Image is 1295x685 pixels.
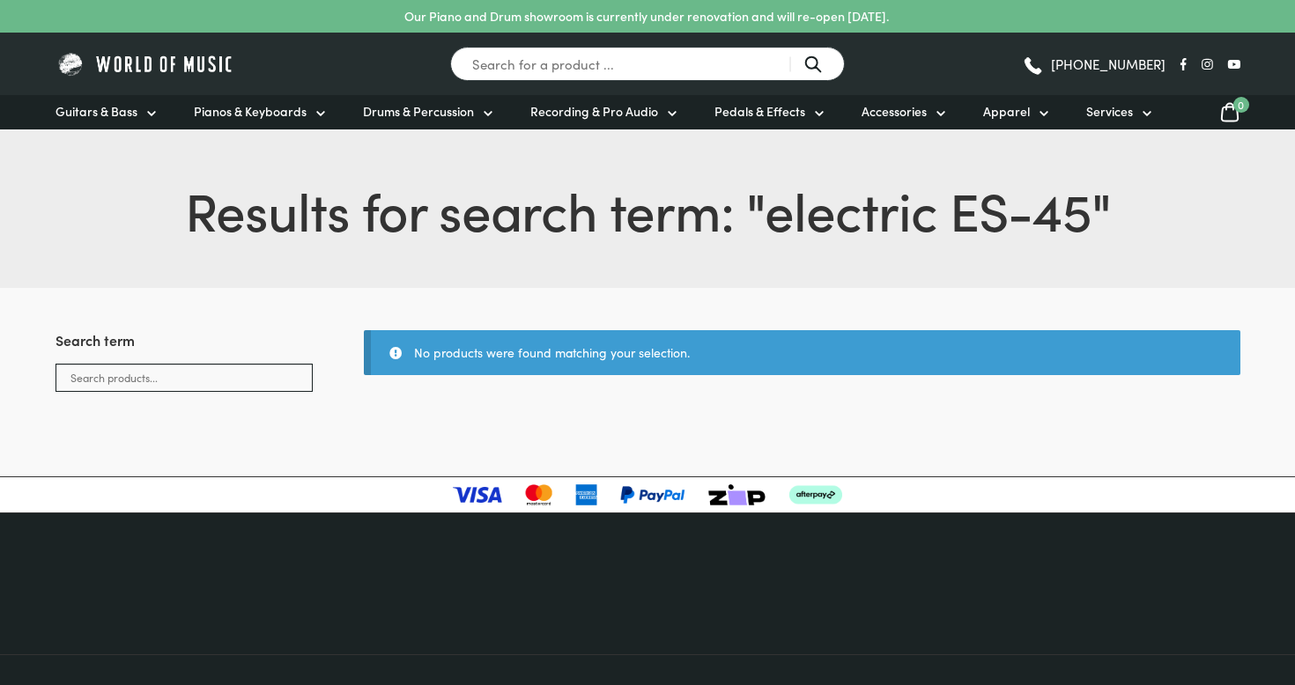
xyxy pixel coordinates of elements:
span: Guitars & Bass [55,102,137,121]
span: Pedals & Effects [714,102,805,121]
span: Recording & Pro Audio [530,102,658,121]
span: electric ES-45 [765,172,1091,246]
span: Accessories [862,102,927,121]
input: Search products... [55,364,313,392]
h1: Results for search term: " " [55,172,1240,246]
a: [PHONE_NUMBER] [1022,51,1165,77]
img: payment-logos-updated [453,484,841,505]
span: Pianos & Keyboards [194,102,307,121]
p: Our Piano and Drum showroom is currently under renovation and will re-open [DATE]. [404,7,889,26]
img: World of Music [55,50,236,77]
span: 0 [1233,97,1249,113]
span: [PHONE_NUMBER] [1051,57,1165,70]
input: Search for a product ... [450,47,845,81]
span: Drums & Percussion [363,102,474,121]
span: Services [1086,102,1133,121]
h3: Search term [55,330,313,364]
div: No products were found matching your selection. [364,330,1239,375]
iframe: Chat with our support team [1040,491,1295,685]
span: Apparel [983,102,1030,121]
